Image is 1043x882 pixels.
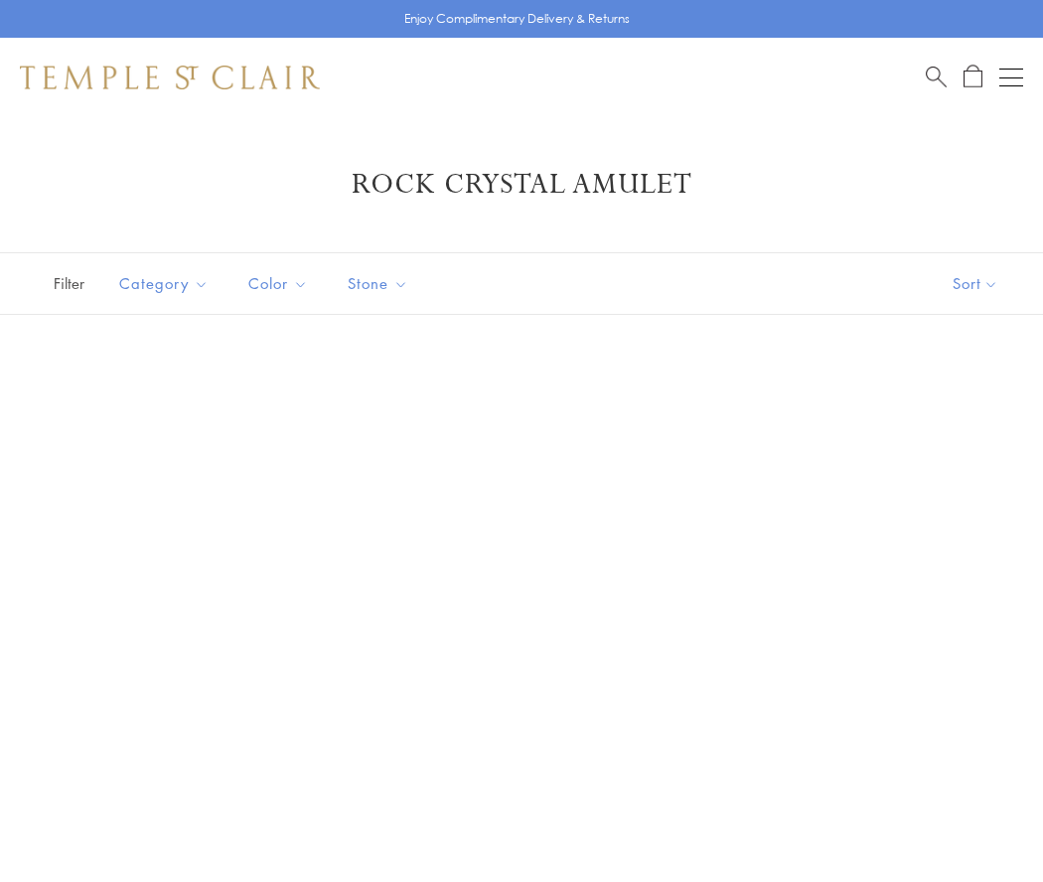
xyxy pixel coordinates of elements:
[20,66,320,89] img: Temple St. Clair
[908,253,1043,314] button: Show sort by
[50,167,993,203] h1: Rock Crystal Amulet
[333,261,423,306] button: Stone
[338,271,423,296] span: Stone
[404,9,630,29] p: Enjoy Complimentary Delivery & Returns
[964,65,982,89] a: Open Shopping Bag
[926,65,947,89] a: Search
[104,261,223,306] button: Category
[999,66,1023,89] button: Open navigation
[238,271,323,296] span: Color
[233,261,323,306] button: Color
[109,271,223,296] span: Category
